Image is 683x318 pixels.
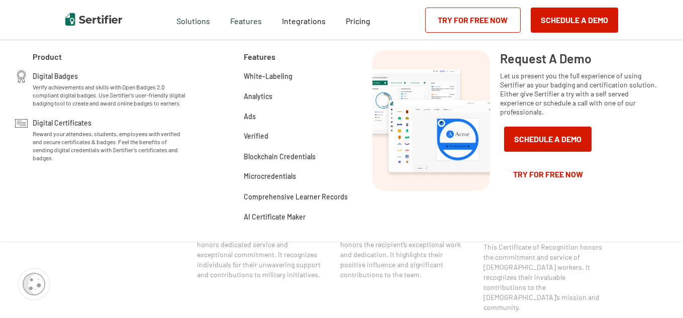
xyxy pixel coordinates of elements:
span: Product [33,50,62,63]
span: Verified [244,130,268,142]
a: White-Labeling [244,70,292,80]
span: This Certificate of Recognition honors the commitment and service of [DEMOGRAPHIC_DATA] workers. ... [483,242,609,312]
span: This Employee of the Month Certificate honors the recipient’s exceptional work and dedication. It... [340,230,466,280]
a: Digital BadgesVerify achievements and skills with Open Badges 2.0 compliant digital badges. Use S... [33,70,186,107]
span: This Army Certificate of Appreciation honors dedicated service and exceptional commitment. It rec... [197,230,323,280]
a: AI Certificate Maker [244,211,306,221]
a: Verified [244,131,268,141]
span: Features [230,14,262,26]
img: Request A Demo [372,50,490,191]
img: Sertifier | Digital Credentialing Platform [65,13,122,26]
a: Try for Free Now [500,162,596,187]
iframe: Chat Widget [633,270,683,318]
button: Schedule a Demo [531,8,618,33]
span: Microcredentials [244,170,296,182]
a: Integrations [282,14,326,26]
span: Integrations [282,16,326,26]
img: Digital Badges Icon [15,70,28,83]
a: Microcredentials [244,171,296,181]
span: Reward your attendees, students, employees with verified and secure certificates & badges. Feel t... [33,130,186,162]
span: Solutions [176,14,210,26]
a: Ads [244,111,256,121]
span: Features [244,50,275,63]
a: Try for Free Now [425,8,521,33]
a: Digital CertificatesReward your attendees, students, employees with verified and secure certifica... [33,117,186,162]
a: Pricing [346,14,370,26]
a: Analytics [244,90,272,100]
img: Cookie Popup Icon [23,273,45,295]
span: Let us present you the full experience of using Sertifier as your badging and certification solut... [500,71,658,117]
a: Comprehensive Learner Records [244,191,348,201]
span: Digital Certificates [33,117,91,127]
img: Digital Certificates Icon [15,117,28,130]
span: Digital Badges [33,70,78,80]
span: Pricing [346,16,370,26]
a: Blockchain Credentials [244,151,316,161]
span: Request A Demo [500,50,592,66]
span: Verify achievements and skills with Open Badges 2.0 compliant digital badges. Use Sertifier’s use... [33,83,186,107]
